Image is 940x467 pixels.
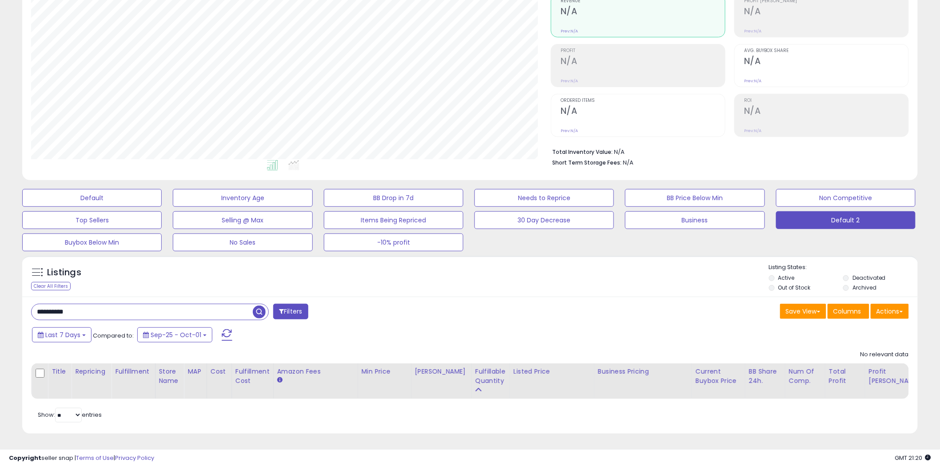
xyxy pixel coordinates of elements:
div: Total Profit [829,367,861,386]
div: No relevant data [860,350,909,359]
label: Out of Stock [778,284,811,291]
strong: Copyright [9,454,41,462]
label: Archived [852,284,876,291]
small: Prev: N/A [561,128,578,133]
small: Prev: N/A [561,78,578,84]
h2: N/A [561,106,725,118]
span: ROI [744,98,908,103]
div: Store Name [159,367,180,386]
div: Fulfillment Cost [235,367,270,386]
button: Top Sellers [22,211,162,229]
div: Cost [211,367,228,376]
h5: Listings [47,266,81,279]
button: Needs to Reprice [474,189,614,207]
span: 2025-10-10 21:20 GMT [895,454,931,462]
h2: N/A [744,6,908,18]
button: Columns [828,304,869,319]
a: Privacy Policy [115,454,154,462]
label: Deactivated [852,274,886,282]
button: Last 7 Days [32,327,92,342]
button: Non Competitive [776,189,916,207]
button: BB Price Below Min [625,189,765,207]
button: BB Drop in 7d [324,189,463,207]
div: Clear All Filters [31,282,71,290]
small: Prev: N/A [744,28,761,34]
button: Default 2 [776,211,916,229]
small: Prev: N/A [561,28,578,34]
span: Profit [561,48,725,53]
button: -10% profit [324,233,463,251]
div: MAP [187,367,203,376]
b: Short Term Storage Fees: [552,159,621,166]
div: Listed Price [514,367,590,376]
div: Current Buybox Price [696,367,741,386]
button: Default [22,189,162,207]
div: Repricing [75,367,108,376]
div: seller snap | | [9,454,154,463]
button: No Sales [173,233,312,251]
button: Save View [780,304,826,319]
small: Prev: N/A [744,78,761,84]
button: Selling @ Max [173,211,312,229]
h2: N/A [561,6,725,18]
h2: N/A [744,106,908,118]
button: Business [625,211,765,229]
b: Total Inventory Value: [552,148,613,156]
span: Ordered Items [561,98,725,103]
div: Fulfillable Quantity [475,367,506,386]
span: N/A [623,158,633,167]
button: Filters [273,304,308,319]
div: Num of Comp. [789,367,821,386]
button: Buybox Below Min [22,233,162,251]
div: Min Price [362,367,407,376]
div: Business Pricing [598,367,688,376]
button: Inventory Age [173,189,312,207]
button: Items Being Repriced [324,211,463,229]
label: Active [778,274,795,282]
button: Actions [871,304,909,319]
h2: N/A [744,56,908,68]
div: BB Share 24h. [749,367,781,386]
span: Sep-25 - Oct-01 [151,330,201,339]
div: Fulfillment [115,367,151,376]
small: Prev: N/A [744,128,761,133]
span: Avg. Buybox Share [744,48,908,53]
button: 30 Day Decrease [474,211,614,229]
p: Listing States: [769,263,918,272]
div: Profit [PERSON_NAME] [869,367,922,386]
small: Amazon Fees. [277,376,283,384]
div: [PERSON_NAME] [415,367,468,376]
li: N/A [552,146,902,157]
div: Amazon Fees [277,367,354,376]
h2: N/A [561,56,725,68]
span: Show: entries [38,411,102,419]
span: Last 7 Days [45,330,80,339]
span: Columns [833,307,861,316]
button: Sep-25 - Oct-01 [137,327,212,342]
a: Terms of Use [76,454,114,462]
div: Title [52,367,68,376]
span: Compared to: [93,331,134,340]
